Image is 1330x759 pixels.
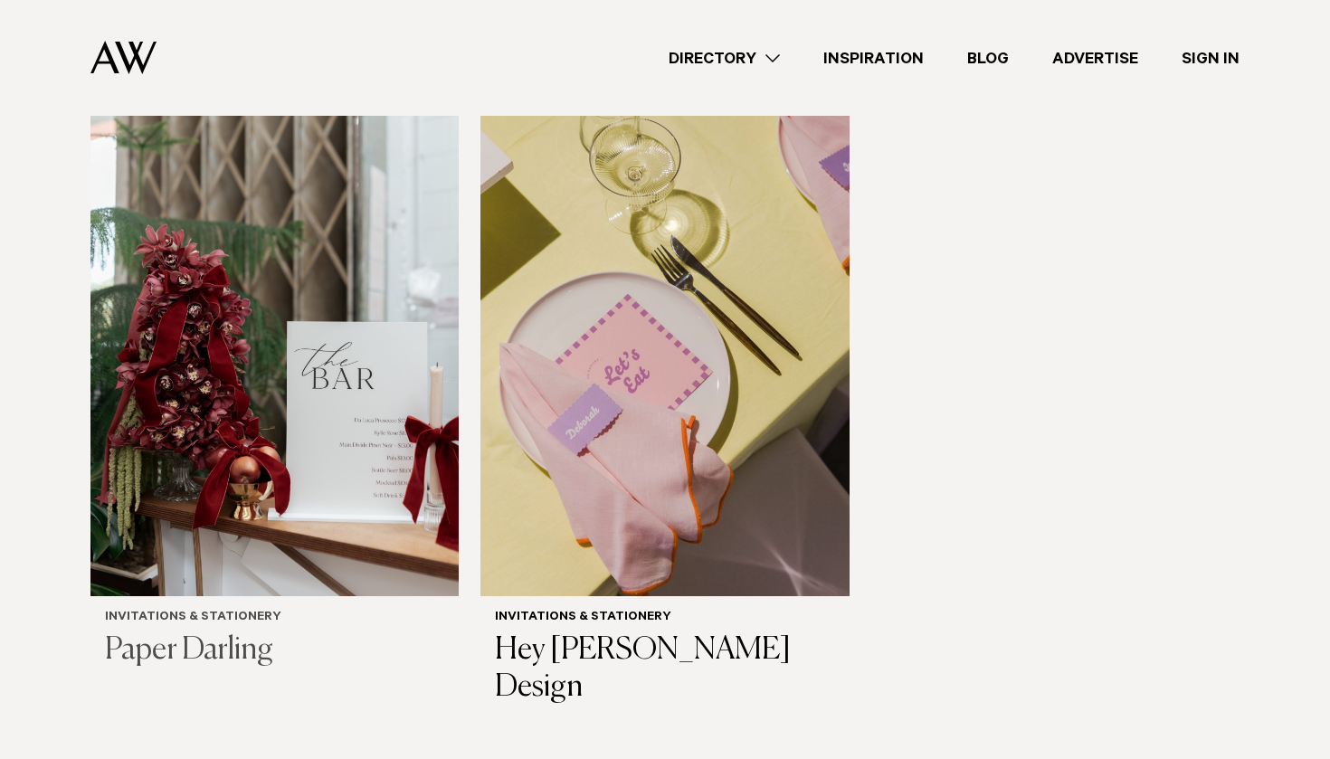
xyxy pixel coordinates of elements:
[480,101,849,595] img: Auckland Weddings Invitations & Stationery | Hey Lola Design
[647,46,802,71] a: Directory
[90,41,157,74] img: Auckland Weddings Logo
[1031,46,1160,71] a: Advertise
[90,101,459,684] a: Auckland Weddings Invitations & Stationery | Paper Darling Invitations & Stationery Paper Darling
[495,632,834,707] h3: Hey [PERSON_NAME] Design
[90,101,459,595] img: Auckland Weddings Invitations & Stationery | Paper Darling
[802,46,945,71] a: Inspiration
[480,101,849,721] a: Auckland Weddings Invitations & Stationery | Hey Lola Design Invitations & Stationery Hey [PERSON...
[105,611,444,626] h6: Invitations & Stationery
[495,611,834,626] h6: Invitations & Stationery
[105,632,444,669] h3: Paper Darling
[1160,46,1261,71] a: Sign In
[945,46,1031,71] a: Blog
